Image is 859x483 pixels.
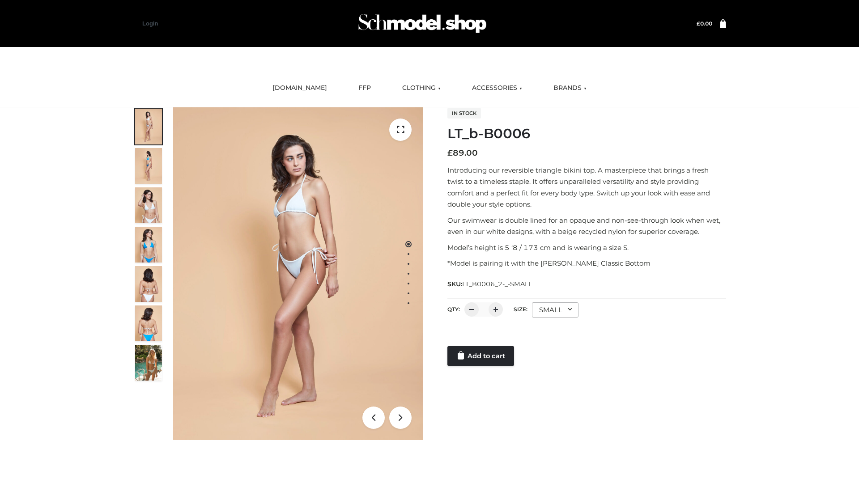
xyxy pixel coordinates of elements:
[447,126,726,142] h1: LT_b-B0006
[697,20,700,27] span: £
[447,279,533,289] span: SKU:
[135,266,162,302] img: ArielClassicBikiniTop_CloudNine_AzureSky_OW114ECO_7-scaled.jpg
[135,148,162,184] img: ArielClassicBikiniTop_CloudNine_AzureSky_OW114ECO_2-scaled.jpg
[135,345,162,381] img: Arieltop_CloudNine_AzureSky2.jpg
[266,78,334,98] a: [DOMAIN_NAME]
[697,20,712,27] a: £0.00
[142,20,158,27] a: Login
[447,148,478,158] bdi: 89.00
[173,107,423,440] img: ArielClassicBikiniTop_CloudNine_AzureSky_OW114ECO_1
[447,148,453,158] span: £
[355,6,489,41] img: Schmodel Admin 964
[447,165,726,210] p: Introducing our reversible triangle bikini top. A masterpiece that brings a fresh twist to a time...
[462,280,532,288] span: LT_B0006_2-_-SMALL
[447,306,460,313] label: QTY:
[447,258,726,269] p: *Model is pairing it with the [PERSON_NAME] Classic Bottom
[447,215,726,237] p: Our swimwear is double lined for an opaque and non-see-through look when wet, even in our white d...
[135,187,162,223] img: ArielClassicBikiniTop_CloudNine_AzureSky_OW114ECO_3-scaled.jpg
[135,227,162,263] img: ArielClassicBikiniTop_CloudNine_AzureSky_OW114ECO_4-scaled.jpg
[352,78,378,98] a: FFP
[697,20,712,27] bdi: 0.00
[465,78,529,98] a: ACCESSORIES
[395,78,447,98] a: CLOTHING
[514,306,527,313] label: Size:
[532,302,578,318] div: SMALL
[447,346,514,366] a: Add to cart
[135,305,162,341] img: ArielClassicBikiniTop_CloudNine_AzureSky_OW114ECO_8-scaled.jpg
[135,109,162,144] img: ArielClassicBikiniTop_CloudNine_AzureSky_OW114ECO_1-scaled.jpg
[547,78,593,98] a: BRANDS
[447,242,726,254] p: Model’s height is 5 ‘8 / 173 cm and is wearing a size S.
[447,108,481,119] span: In stock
